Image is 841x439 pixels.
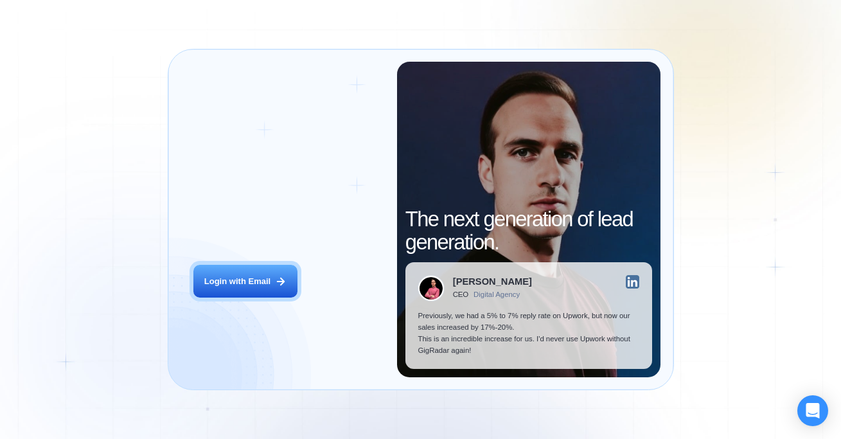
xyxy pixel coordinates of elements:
[453,291,468,299] div: CEO
[453,277,532,287] div: [PERSON_NAME]
[405,208,652,254] h2: The next generation of lead generation.
[418,310,639,356] p: Previously, we had a 5% to 7% reply rate on Upwork, but now our sales increased by 17%-20%. This ...
[193,265,297,298] button: Login with Email
[797,395,828,426] div: Open Intercom Messenger
[474,291,520,299] div: Digital Agency
[204,276,270,287] div: Login with Email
